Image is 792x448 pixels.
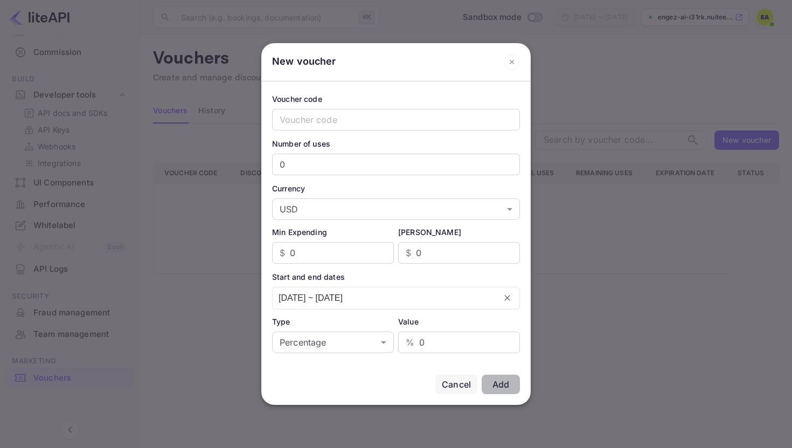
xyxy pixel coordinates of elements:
p: $ [406,246,411,259]
input: dd/MM/yyyy ~ dd/MM/yyyy [273,287,496,309]
div: Type [272,316,394,327]
div: New voucher [272,54,336,70]
input: Number of uses [272,154,520,175]
div: Voucher code [272,93,520,105]
input: Voucher code [272,109,520,130]
div: Add [492,379,509,390]
button: Add [482,375,520,394]
svg: close [504,294,511,301]
div: Start and end dates [272,271,520,282]
p: % [406,336,414,349]
div: USD [272,198,520,220]
div: Currency [272,183,520,194]
div: Percentage [272,332,394,353]
div: [PERSON_NAME] [398,226,520,238]
div: Cancel [442,378,471,391]
div: Min Expending [272,226,394,238]
div: Value [398,316,520,327]
p: $ [280,246,285,259]
button: Clear [504,294,511,301]
div: Number of uses [272,138,520,149]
